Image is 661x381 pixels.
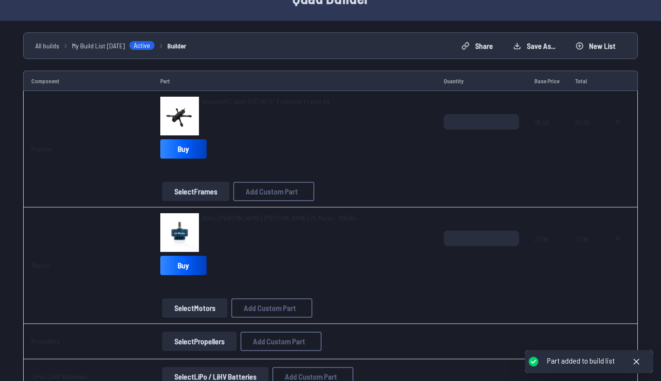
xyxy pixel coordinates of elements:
td: Quantity [436,71,527,91]
a: Motors [31,261,50,269]
a: LiPo / LiHV Batteries [31,372,87,381]
button: Add Custom Part [231,298,312,318]
img: image [160,97,199,135]
button: SelectFrames [162,182,229,201]
a: Frames [31,145,53,153]
a: Builder [168,41,186,51]
a: SelectPropellers [160,332,239,351]
span: 27.95 [534,231,560,277]
td: Part [153,71,436,91]
a: Buy [160,139,207,159]
span: Add Custom Part [253,337,305,345]
span: 95.00 [575,114,590,161]
td: Base Price [527,71,567,91]
a: My Build List [DATE]Active [72,41,155,51]
span: 27.95 [575,231,590,277]
button: SelectPropellers [162,332,237,351]
span: Add Custom Part [285,373,337,381]
span: 95.00 [534,114,560,161]
span: ImpulseRC Apex EVO HD 5" Freestyle Frame Kit [203,97,330,105]
a: SelectFrames [160,182,231,201]
button: SelectMotors [162,298,227,318]
img: image [160,213,199,252]
a: Propellers [31,337,60,345]
a: All builds [35,41,59,51]
span: Ethix [PERSON_NAME] [PERSON_NAME] V5 Motor - 1950Kv [203,214,357,222]
span: Active [129,41,155,50]
button: Add Custom Part [240,332,322,351]
a: ImpulseRC Apex EVO HD 5" Freestyle Frame Kit [203,97,330,106]
td: Total [567,71,598,91]
button: New List [567,38,624,54]
button: Add Custom Part [233,182,314,201]
button: Save as... [505,38,563,54]
span: My Build List [DATE] [72,41,125,51]
a: Buy [160,256,207,275]
span: Add Custom Part [246,188,298,195]
button: Share [453,38,501,54]
div: Part added to build list [547,356,615,366]
a: SelectMotors [160,298,229,318]
span: Add Custom Part [244,304,296,312]
a: Ethix [PERSON_NAME] [PERSON_NAME] V5 Motor - 1950Kv [203,213,357,223]
td: Component [23,71,153,91]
